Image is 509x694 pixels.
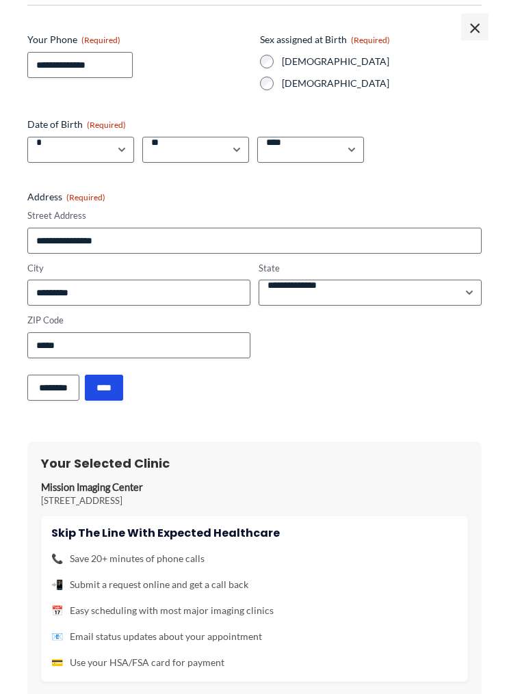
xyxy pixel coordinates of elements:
[41,482,468,495] p: Mission Imaging Center
[51,602,63,620] span: 📅
[51,654,63,672] span: 💳
[51,550,458,568] li: Save 20+ minutes of phone calls
[282,55,482,69] label: [DEMOGRAPHIC_DATA]
[27,191,105,204] legend: Address
[41,456,468,472] h3: Your Selected Clinic
[27,34,249,47] label: Your Phone
[351,36,390,46] span: (Required)
[27,118,126,132] legend: Date of Birth
[51,576,63,594] span: 📲
[87,120,126,131] span: (Required)
[27,263,250,276] label: City
[51,576,458,594] li: Submit a request online and get a call back
[51,550,63,568] span: 📞
[51,654,458,672] li: Use your HSA/FSA card for payment
[282,77,482,91] label: [DEMOGRAPHIC_DATA]
[51,628,63,646] span: 📧
[81,36,120,46] span: (Required)
[51,628,458,646] li: Email status updates about your appointment
[259,263,482,276] label: State
[27,210,482,223] label: Street Address
[27,315,250,328] label: ZIP Code
[51,602,458,620] li: Easy scheduling with most major imaging clinics
[461,14,488,41] span: ×
[66,193,105,203] span: (Required)
[260,34,390,47] legend: Sex assigned at Birth
[41,495,468,507] p: [STREET_ADDRESS]
[51,527,458,540] h4: Skip the line with Expected Healthcare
